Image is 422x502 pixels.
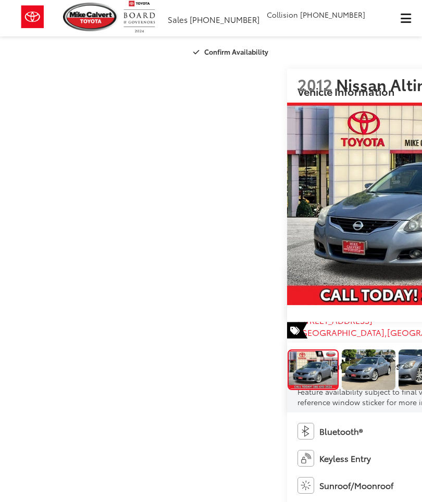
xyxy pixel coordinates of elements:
button: Confirm Availability [188,43,277,61]
img: Keyless Entry [297,450,314,467]
span: Sunroof/Moonroof [319,480,393,492]
a: Expand Photo 0 [288,349,339,390]
img: 2012 Nissan Altima 3.5 SR [288,351,338,388]
span: Special [287,322,308,338]
img: Sunroof/Moonroof [297,477,314,494]
span: Sales [168,14,188,25]
img: 2012 Nissan Altima 3.5 SR [341,349,395,390]
span: Bluetooth® [319,425,363,437]
img: Bluetooth® [297,423,314,440]
a: Expand Photo 1 [342,349,395,390]
span: Collision [267,9,298,20]
img: Mike Calvert Toyota [63,3,118,31]
span: [PHONE_NUMBER] [190,14,259,25]
span: Keyless Entry [319,453,371,465]
span: [PHONE_NUMBER] [300,9,365,20]
span: 2012 [297,73,332,95]
span: Confirm Availability [204,47,268,56]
